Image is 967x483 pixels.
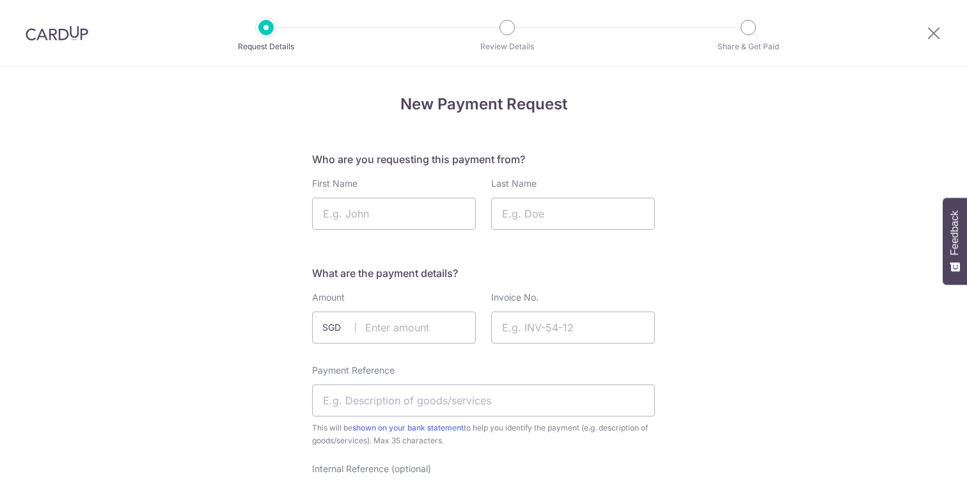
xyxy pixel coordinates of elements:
[312,291,345,304] label: Amount
[322,321,356,334] span: SGD
[312,152,655,167] h5: Who are you requesting this payment from?
[701,40,796,53] p: Share & Get Paid
[312,364,395,377] label: Payment Reference
[491,312,655,344] input: E.g. INV-54-12
[312,463,431,475] label: Internal Reference (optional)
[312,93,655,116] h4: New Payment Request
[491,291,539,304] label: Invoice No.
[312,384,655,416] input: E.g. Description of goods/services
[352,423,464,432] a: shown on your bank statement
[949,210,961,255] span: Feedback
[312,422,655,447] span: This will be to help you identify the payment (e.g. description of goods/services). Max 35 charac...
[460,40,554,53] p: Review Details
[312,265,655,281] h5: What are the payment details?
[312,177,358,190] label: First Name
[491,177,537,190] label: Last Name
[884,445,954,477] iframe: Opens a widget where you can find more information
[491,198,655,230] input: E.g. Doe
[312,198,476,230] input: E.g. John
[26,26,88,41] img: CardUp
[943,198,967,285] button: Feedback - Show survey
[312,312,476,344] input: Enter amount
[219,40,313,53] p: Request Details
